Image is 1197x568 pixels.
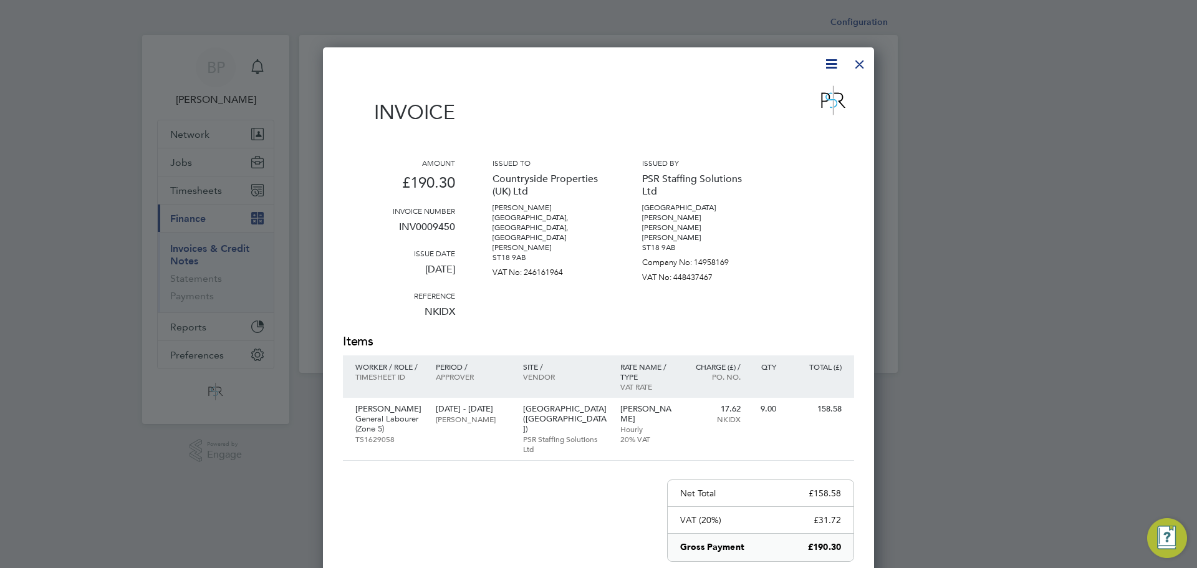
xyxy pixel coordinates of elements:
p: ST18 9AB [493,253,605,262]
p: [PERSON_NAME] [642,223,754,233]
p: Period / [436,362,510,372]
p: 158.58 [789,404,842,414]
p: Worker / Role / [355,362,423,372]
p: INV0009450 [343,216,455,248]
h3: Amount [343,158,455,168]
p: NKIDX [343,301,455,333]
p: Timesheet ID [355,372,423,382]
p: [DATE] [343,258,455,291]
p: VAT rate [620,382,675,392]
p: ST18 9AB [642,243,754,253]
p: Vendor [523,372,608,382]
p: Total (£) [789,362,842,372]
p: Site / [523,362,608,372]
h1: Invoice [343,100,455,124]
p: £158.58 [809,488,841,499]
p: £190.30 [808,541,841,554]
p: [PERSON_NAME][GEOGRAPHIC_DATA], [GEOGRAPHIC_DATA], [GEOGRAPHIC_DATA] [493,203,605,243]
button: Engage Resource Center [1147,518,1187,558]
p: £190.30 [343,168,455,206]
p: VAT (20%) [680,514,721,526]
h2: Items [343,333,854,350]
p: Approver [436,372,510,382]
p: Countryside Properties (UK) Ltd [493,168,605,203]
p: [PERSON_NAME] [620,404,675,424]
p: PSR Staffing Solutions Ltd [642,168,754,203]
p: Po. No. [686,372,741,382]
p: [DATE] - [DATE] [436,404,510,414]
p: NKIDX [686,414,741,424]
p: PSR Staffing Solutions Ltd [523,434,608,454]
p: Gross Payment [680,541,744,554]
h3: Issue date [343,248,455,258]
p: Net Total [680,488,716,499]
p: Charge (£) / [686,362,741,372]
p: [PERSON_NAME] [493,243,605,253]
p: VAT No: 246161964 [493,262,605,277]
h3: Invoice number [343,206,455,216]
h3: Reference [343,291,455,301]
p: Rate name / type [620,362,675,382]
p: [PERSON_NAME] [436,414,510,424]
p: Hourly [620,424,675,434]
p: 20% VAT [620,434,675,444]
p: [PERSON_NAME] [642,233,754,243]
p: [PERSON_NAME] [355,404,423,414]
p: 9.00 [753,404,776,414]
p: TS1629058 [355,434,423,444]
p: [GEOGRAPHIC_DATA] ([GEOGRAPHIC_DATA]) [523,404,608,434]
p: [GEOGRAPHIC_DATA][PERSON_NAME] [642,203,754,223]
p: Company No: 14958169 [642,253,754,267]
p: 17.62 [686,404,741,414]
p: QTY [753,362,776,372]
p: VAT No: 448437467 [642,267,754,282]
img: psrsolutions-logo-remittance.png [813,82,854,119]
p: £31.72 [814,514,841,526]
h3: Issued by [642,158,754,168]
h3: Issued to [493,158,605,168]
p: General Labourer (Zone 5) [355,414,423,434]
